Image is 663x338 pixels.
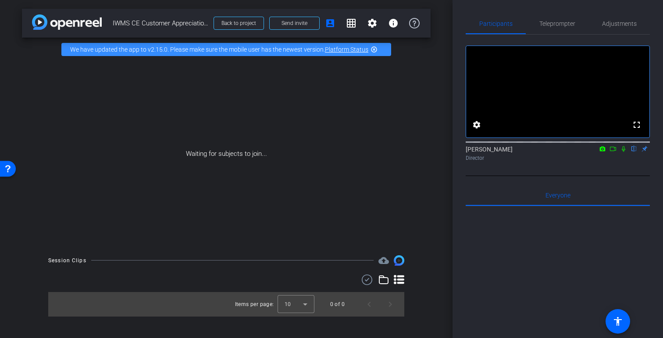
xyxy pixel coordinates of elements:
[631,120,642,130] mat-icon: fullscreen
[48,256,86,265] div: Session Clips
[61,43,391,56] div: We have updated the app to v2.15.0. Please make sure the mobile user has the newest version.
[22,61,431,246] div: Waiting for subjects to join...
[545,192,570,198] span: Everyone
[602,21,637,27] span: Adjustments
[613,316,623,327] mat-icon: accessibility
[629,144,639,152] mat-icon: flip
[32,14,102,30] img: app-logo
[539,21,575,27] span: Teleprompter
[466,145,650,162] div: [PERSON_NAME]
[113,14,208,32] span: IWMS CE Customer Appreciation Week Video
[466,154,650,162] div: Director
